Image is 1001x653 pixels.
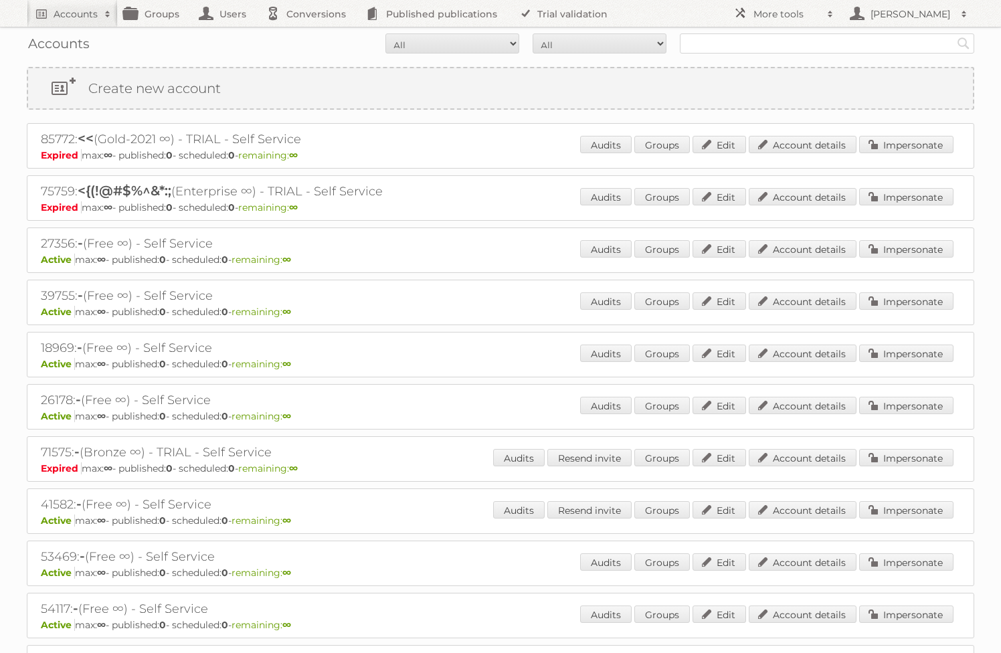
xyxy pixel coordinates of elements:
[54,7,98,21] h2: Accounts
[41,306,75,318] span: Active
[282,619,291,631] strong: ∞
[859,240,953,258] a: Impersonate
[693,240,746,258] a: Edit
[97,358,106,370] strong: ∞
[693,501,746,519] a: Edit
[41,201,960,213] p: max: - published: - scheduled: -
[693,136,746,153] a: Edit
[97,254,106,266] strong: ∞
[634,397,690,414] a: Groups
[749,188,856,205] a: Account details
[159,254,166,266] strong: 0
[547,501,632,519] a: Resend invite
[634,345,690,362] a: Groups
[166,201,173,213] strong: 0
[282,567,291,579] strong: ∞
[78,183,171,199] span: <{(!@#$%^&*:;
[41,567,75,579] span: Active
[859,605,953,623] a: Impersonate
[97,515,106,527] strong: ∞
[693,345,746,362] a: Edit
[232,358,291,370] span: remaining:
[859,136,953,153] a: Impersonate
[73,600,78,616] span: -
[634,501,690,519] a: Groups
[41,462,82,474] span: Expired
[232,515,291,527] span: remaining:
[634,188,690,205] a: Groups
[859,345,953,362] a: Impersonate
[97,567,106,579] strong: ∞
[41,235,509,252] h2: 27356: (Free ∞) - Self Service
[41,358,75,370] span: Active
[634,240,690,258] a: Groups
[693,188,746,205] a: Edit
[580,397,632,414] a: Audits
[159,410,166,422] strong: 0
[859,292,953,310] a: Impersonate
[634,449,690,466] a: Groups
[238,462,298,474] span: remaining:
[97,619,106,631] strong: ∞
[41,410,75,422] span: Active
[41,358,960,370] p: max: - published: - scheduled: -
[693,553,746,571] a: Edit
[221,410,228,422] strong: 0
[41,444,509,461] h2: 71575: (Bronze ∞) - TRIAL - Self Service
[547,449,632,466] a: Resend invite
[221,358,228,370] strong: 0
[41,391,509,409] h2: 26178: (Free ∞) - Self Service
[159,619,166,631] strong: 0
[289,149,298,161] strong: ∞
[41,619,75,631] span: Active
[41,254,960,266] p: max: - published: - scheduled: -
[749,136,856,153] a: Account details
[41,515,960,527] p: max: - published: - scheduled: -
[749,292,856,310] a: Account details
[78,287,83,303] span: -
[159,515,166,527] strong: 0
[749,605,856,623] a: Account details
[580,136,632,153] a: Audits
[41,183,509,200] h2: 75759: (Enterprise ∞) - TRIAL - Self Service
[41,462,960,474] p: max: - published: - scheduled: -
[228,462,235,474] strong: 0
[867,7,954,21] h2: [PERSON_NAME]
[76,496,82,512] span: -
[41,201,82,213] span: Expired
[159,567,166,579] strong: 0
[282,358,291,370] strong: ∞
[580,345,632,362] a: Audits
[232,619,291,631] span: remaining:
[282,306,291,318] strong: ∞
[41,548,509,565] h2: 53469: (Free ∞) - Self Service
[493,449,545,466] a: Audits
[41,130,509,148] h2: 85772: (Gold-2021 ∞) - TRIAL - Self Service
[232,410,291,422] span: remaining:
[634,136,690,153] a: Groups
[221,567,228,579] strong: 0
[41,149,82,161] span: Expired
[80,548,85,564] span: -
[41,339,509,357] h2: 18969: (Free ∞) - Self Service
[28,68,973,108] a: Create new account
[693,292,746,310] a: Edit
[282,254,291,266] strong: ∞
[221,306,228,318] strong: 0
[693,605,746,623] a: Edit
[749,501,856,519] a: Account details
[76,391,81,407] span: -
[104,462,112,474] strong: ∞
[232,306,291,318] span: remaining:
[859,188,953,205] a: Impersonate
[634,292,690,310] a: Groups
[580,553,632,571] a: Audits
[232,567,291,579] span: remaining:
[238,201,298,213] span: remaining:
[41,306,960,318] p: max: - published: - scheduled: -
[282,515,291,527] strong: ∞
[749,240,856,258] a: Account details
[41,515,75,527] span: Active
[78,235,83,251] span: -
[859,397,953,414] a: Impersonate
